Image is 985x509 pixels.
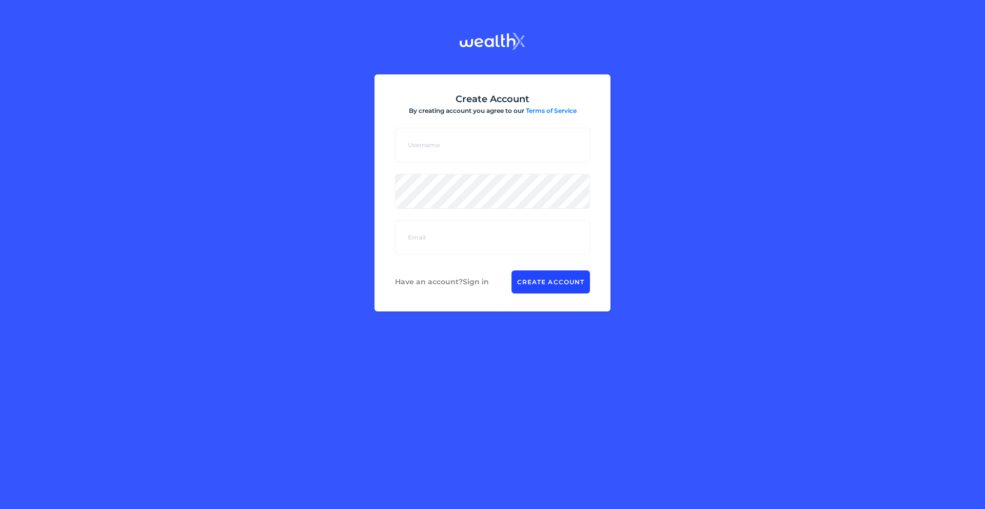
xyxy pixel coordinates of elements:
button: Create Account [511,270,590,293]
input: Email [395,220,590,255]
a: Sign in [463,277,489,286]
span: Have an account? [395,277,489,287]
p: By creating account you agree to our [395,106,590,115]
a: Terms of Service [524,107,577,114]
input: Username [395,128,590,163]
div: Create Account [395,92,590,115]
